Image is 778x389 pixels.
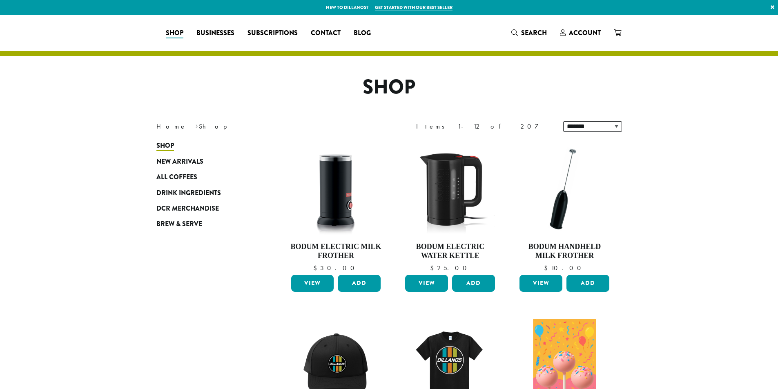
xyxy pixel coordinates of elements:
[519,275,562,292] a: View
[517,142,611,236] img: DP3927.01-002.png
[156,216,254,232] a: Brew & Serve
[156,154,254,169] a: New Arrivals
[196,28,234,38] span: Businesses
[247,28,298,38] span: Subscriptions
[569,28,601,38] span: Account
[452,275,495,292] button: Add
[156,122,187,131] a: Home
[150,76,628,99] h1: Shop
[289,242,383,260] h4: Bodum Electric Milk Frother
[416,122,551,131] div: Items 1-12 of 207
[354,28,371,38] span: Blog
[430,264,470,272] bdi: 25.00
[313,264,358,272] bdi: 30.00
[156,157,203,167] span: New Arrivals
[505,26,553,40] a: Search
[156,138,254,153] a: Shop
[403,242,497,260] h4: Bodum Electric Water Kettle
[403,142,497,271] a: Bodum Electric Water Kettle $25.00
[156,185,254,200] a: Drink Ingredients
[430,264,437,272] span: $
[405,275,448,292] a: View
[289,142,383,236] img: DP3954.01-002.png
[517,242,611,260] h4: Bodum Handheld Milk Frother
[156,204,219,214] span: DCR Merchandise
[521,28,547,38] span: Search
[159,27,190,40] a: Shop
[311,28,341,38] span: Contact
[375,4,453,11] a: Get started with our best seller
[156,188,221,198] span: Drink Ingredients
[544,264,585,272] bdi: 10.00
[544,264,551,272] span: $
[338,275,381,292] button: Add
[403,142,497,236] img: DP3955.01.png
[517,142,611,271] a: Bodum Handheld Milk Frother $10.00
[156,141,174,151] span: Shop
[313,264,320,272] span: $
[289,142,383,271] a: Bodum Electric Milk Frother $30.00
[291,275,334,292] a: View
[156,219,202,229] span: Brew & Serve
[156,169,254,185] a: All Coffees
[156,172,197,182] span: All Coffees
[566,275,609,292] button: Add
[156,122,377,131] nav: Breadcrumb
[166,28,183,38] span: Shop
[156,201,254,216] a: DCR Merchandise
[195,119,198,131] span: ›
